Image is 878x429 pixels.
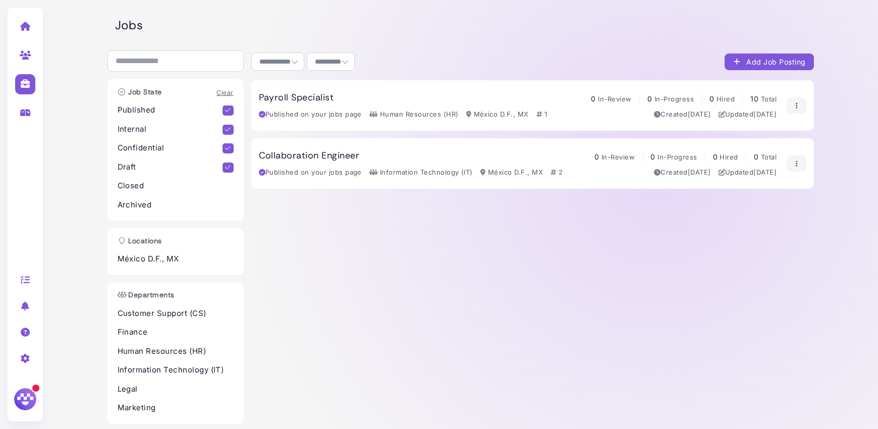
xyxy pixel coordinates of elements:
div: Updated [719,110,777,120]
span: 0 [594,152,599,161]
span: 0 [709,94,714,103]
span: Total [761,95,777,103]
p: Draft [118,162,223,173]
p: Information Technology (IT) [118,364,234,376]
h2: Jobs [115,18,814,33]
p: Archived [118,199,234,211]
p: Legal [118,384,234,395]
div: México D.F., MX [466,110,529,120]
p: Confidential [118,142,223,154]
div: México D.F., MX [480,168,543,178]
div: Published on your jobs page [259,168,362,178]
div: 2 [551,168,563,178]
span: 0 [647,94,652,103]
button: Add Job Posting [725,53,814,70]
div: Updated [719,168,777,178]
span: 10 [750,94,758,103]
p: Human Resources (HR) [118,346,234,357]
a: Clear [216,89,233,96]
time: Aug 21, 2025 [688,110,711,118]
span: Hired [720,153,738,161]
p: Marketing [118,402,234,414]
p: Closed [118,180,234,192]
span: In-Review [601,153,635,161]
div: Created [654,168,711,178]
h3: Payroll Specialist [259,92,334,103]
p: Internal [118,124,223,135]
time: Aug 21, 2025 [688,168,711,176]
span: In-Progress [657,153,697,161]
time: Aug 22, 2025 [753,110,777,118]
h3: Locations [113,237,167,245]
span: In-Review [598,95,631,103]
span: Hired [717,95,735,103]
p: Customer Support (CS) [118,308,234,319]
div: 1 [536,110,547,120]
h3: Collaboration Engineer [259,150,360,162]
p: Published [118,104,223,116]
span: In-Progress [654,95,694,103]
span: 0 [713,152,718,161]
p: Finance [118,327,234,338]
span: 0 [650,152,655,161]
img: Megan [13,387,38,412]
span: 0 [754,152,758,161]
div: Human Resources (HR) [369,110,459,120]
h3: Job State [113,88,167,96]
h3: Departments [113,291,180,299]
div: Created [654,110,711,120]
time: Aug 21, 2025 [753,168,777,176]
span: 0 [591,94,595,103]
div: Information Technology (IT) [369,168,473,178]
div: Add Job Posting [733,57,806,67]
p: México D.F., MX [118,253,234,265]
span: Total [761,153,777,161]
div: Published on your jobs page [259,110,362,120]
